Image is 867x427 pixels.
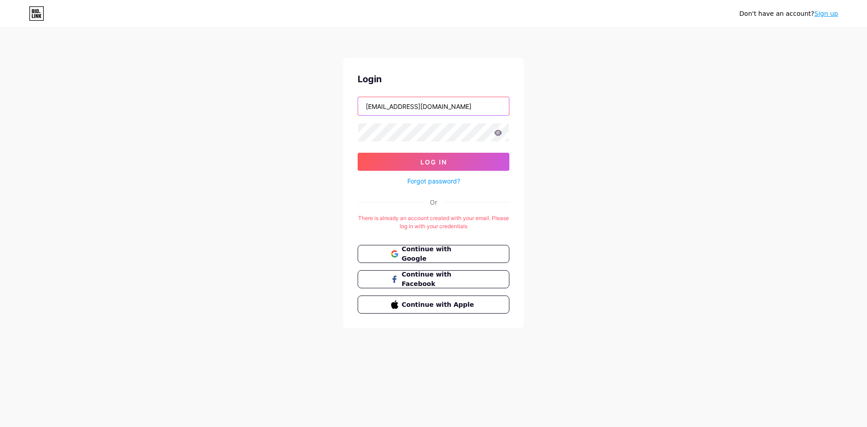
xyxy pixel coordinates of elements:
[358,97,509,115] input: Username
[739,9,838,19] div: Don't have an account?
[402,270,476,289] span: Continue with Facebook
[420,158,447,166] span: Log In
[358,245,509,263] button: Continue with Google
[814,10,838,17] a: Sign up
[407,176,460,186] a: Forgot password?
[358,153,509,171] button: Log In
[402,244,476,263] span: Continue with Google
[430,197,437,207] div: Or
[358,72,509,86] div: Login
[358,214,509,230] div: There is already an account created with your email. Please log in with your credentials
[358,270,509,288] button: Continue with Facebook
[402,300,476,310] span: Continue with Apple
[358,296,509,314] button: Continue with Apple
